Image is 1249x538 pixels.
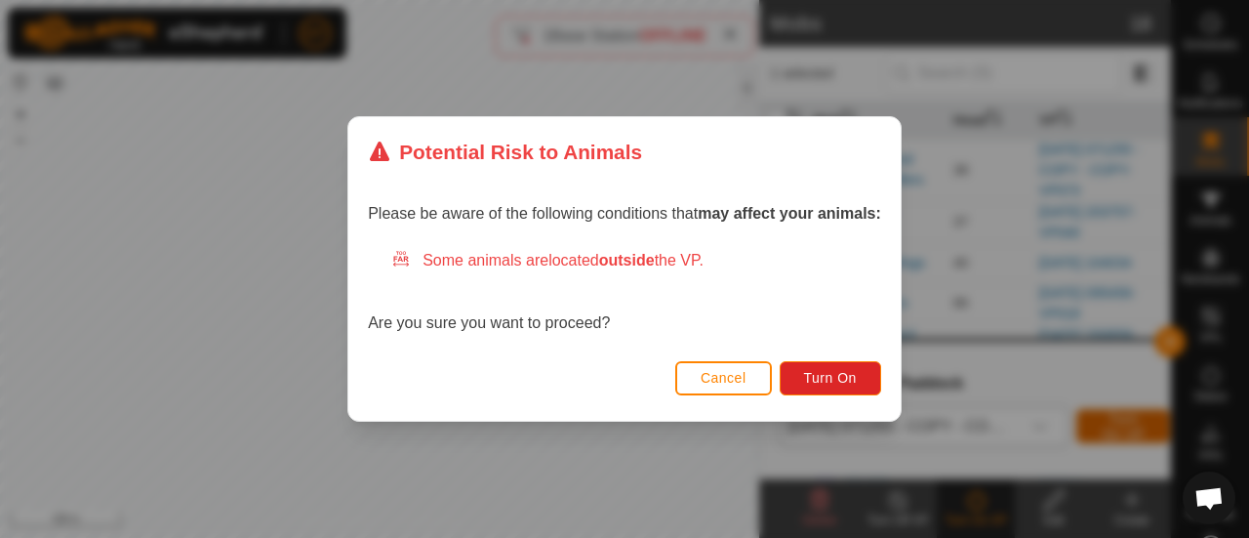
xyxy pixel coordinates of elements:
[599,252,655,269] strong: outside
[698,205,881,222] strong: may affect your animals:
[368,249,881,335] div: Are you sure you want to proceed?
[701,370,746,386] span: Cancel
[391,249,881,272] div: Some animals are
[780,361,881,395] button: Turn On
[1183,472,1235,524] div: Open chat
[368,137,642,167] div: Potential Risk to Animals
[368,205,881,222] span: Please be aware of the following conditions that
[548,252,704,269] span: located the VP.
[804,370,857,386] span: Turn On
[675,361,772,395] button: Cancel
